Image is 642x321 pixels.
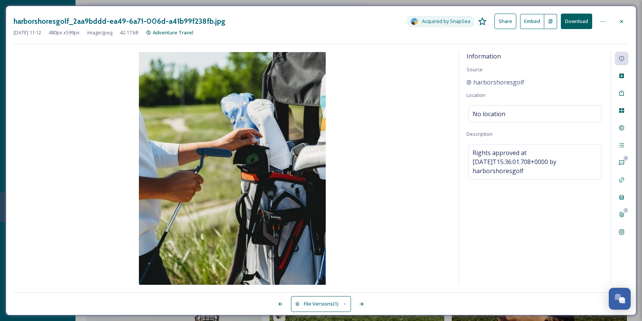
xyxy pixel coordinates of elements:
span: Acquired by SnapSea [422,18,470,25]
div: 0 [623,208,628,213]
button: Embed [520,14,544,29]
span: Adventure Travel [153,29,193,36]
div: 0 [623,156,628,161]
span: Description [466,131,493,137]
button: Download [561,14,592,29]
span: Information [466,52,501,60]
span: No location [473,109,505,118]
button: File Versions(1) [291,296,351,312]
h3: harborshoresgolf_2aa9bddd-ea49-6a71-006d-a41b99f238fb.jpg [14,16,225,27]
span: harborshoresgolf [473,78,524,87]
a: harborshoresgolf [466,78,524,87]
span: image/jpeg [87,29,112,36]
span: 480 px x 599 px [49,29,80,36]
img: snapsea-logo.png [411,18,418,25]
span: Location [466,92,485,98]
span: Source [466,66,483,73]
span: Rights approved at [DATE]T15:36:01.708+0000 by harborshoresgolf [473,148,597,175]
span: [DATE] 11:12 [14,29,41,36]
span: 42.17 kB [120,29,139,36]
button: Share [494,14,516,29]
button: Open Chat [609,288,631,310]
img: 1aJp6fz3q7GEzI1ttMBaYNk2gakqf0WMR.jpg [14,52,451,285]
